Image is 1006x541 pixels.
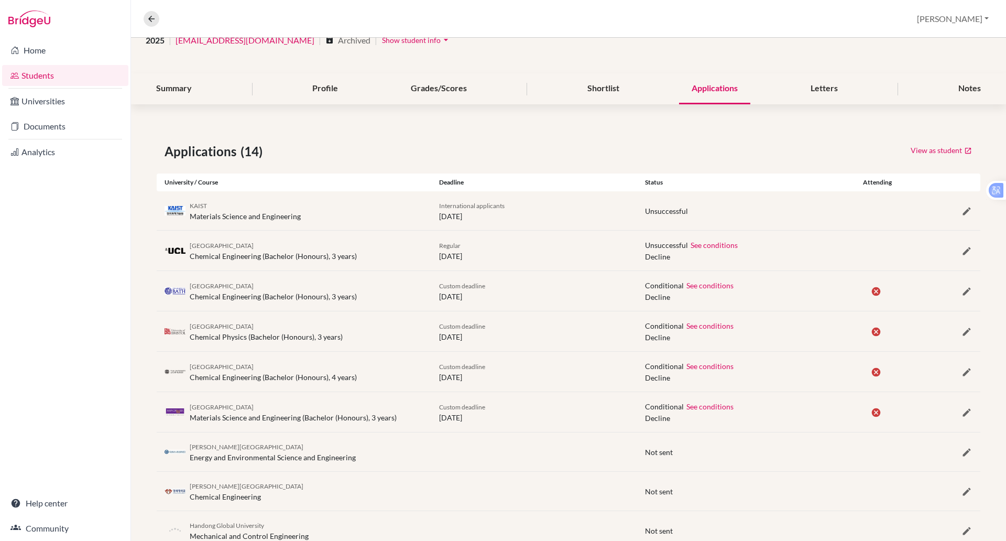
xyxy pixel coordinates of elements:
i: archive [325,36,334,45]
div: Attending [843,178,912,187]
span: Custom deadline [439,363,485,371]
a: Students [2,65,128,86]
div: Shortlist [575,73,632,104]
div: Deadline [431,178,637,187]
img: gb_b16_e_th1yg6.png [165,287,185,295]
button: See conditions [686,279,734,291]
span: Decline [645,291,734,302]
div: Chemical Physics (Bachelor (Honours), 3 years) [190,320,343,342]
div: Materials Science and Engineering (Bachelor (Honours), 3 years) [190,401,397,423]
a: Help center [2,493,128,514]
a: View as student [910,142,972,158]
span: [GEOGRAPHIC_DATA] [190,403,254,411]
div: [DATE] [431,320,637,342]
span: [GEOGRAPHIC_DATA] [190,363,254,371]
span: | [169,34,171,47]
span: Applications [165,142,240,161]
div: Energy and Environmental Science and Engineering [190,441,356,463]
span: Custom deadline [439,282,485,290]
div: Status [637,178,843,187]
button: See conditions [686,360,734,372]
div: Grades/Scores [398,73,479,104]
span: Conditional [645,281,684,290]
a: [EMAIL_ADDRESS][DOMAIN_NAME] [176,34,314,47]
span: [PERSON_NAME][GEOGRAPHIC_DATA] [190,443,303,451]
img: gb_b78_zqdlqnbz.png [165,328,185,336]
img: default-university-logo-42dd438d0b49c2174d4c41c49dcd67eec2da6d16b3a2f6d5de70cc347232e317.png [165,520,185,541]
span: International applicants [439,202,505,210]
img: kr_uic_472yy21l.jpeg [165,450,185,454]
span: Not sent [645,448,673,457]
button: Show student infoarrow_drop_down [381,32,452,48]
span: Custom deadline [439,322,485,330]
div: Profile [300,73,351,104]
a: Home [2,40,128,61]
div: Letters [798,73,850,104]
div: Summary [144,73,204,104]
button: See conditions [686,320,734,332]
div: [DATE] [431,200,637,222]
span: Not sent [645,526,673,535]
img: Bridge-U [8,10,50,27]
span: Regular [439,242,461,250]
img: gb_m20_yqkc7cih.png [165,408,185,416]
div: Chemical Engineering [190,480,303,502]
div: Chemical Engineering (Bachelor (Honours), 3 years) [190,280,357,302]
span: 2025 [146,34,165,47]
div: Chemical Engineering (Bachelor (Honours), 3 years) [190,240,357,262]
div: Materials Science and Engineering [190,200,301,222]
span: Conditional [645,362,684,371]
span: Decline [645,372,734,383]
span: Handong Global University [190,522,264,529]
i: arrow_drop_down [441,35,451,45]
span: [GEOGRAPHIC_DATA] [190,282,254,290]
span: | [319,34,321,47]
span: Decline [645,251,738,262]
span: | [375,34,377,47]
div: [DATE] [431,361,637,383]
button: See conditions [690,239,738,251]
span: Custom deadline [439,403,485,411]
div: Applications [679,73,750,104]
span: Conditional [645,321,684,330]
div: Chemical Engineering (Bachelor (Honours), 4 years) [190,361,357,383]
img: kr_khu_r4p8vdjw.jpeg [165,488,185,494]
span: Unsuccessful [645,207,688,215]
div: [DATE] [431,401,637,423]
img: gb_u80_k_0s28jx.png [165,247,185,253]
div: [DATE] [431,240,637,262]
span: Conditional [645,402,684,411]
a: Community [2,518,128,539]
span: [PERSON_NAME][GEOGRAPHIC_DATA] [190,482,303,490]
img: kr_kai__pbgw19z.jpeg [165,206,185,215]
div: University / Course [157,178,431,187]
span: Decline [645,332,734,343]
span: Archived [338,34,370,47]
span: [GEOGRAPHIC_DATA] [190,242,254,250]
a: Documents [2,116,128,137]
span: Show student info [382,36,441,45]
a: Universities [2,91,128,112]
span: [GEOGRAPHIC_DATA] [190,322,254,330]
button: See conditions [686,401,734,413]
div: Notes [946,73,993,104]
span: KAIST [190,202,207,210]
a: Analytics [2,142,128,163]
span: Decline [645,413,734,424]
span: Unsuccessful [645,241,688,250]
img: gb_e56_d3pj2c4f.png [165,368,185,376]
div: [DATE] [431,280,637,302]
span: (14) [240,142,267,161]
button: [PERSON_NAME] [912,9,993,29]
span: Not sent [645,487,673,496]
